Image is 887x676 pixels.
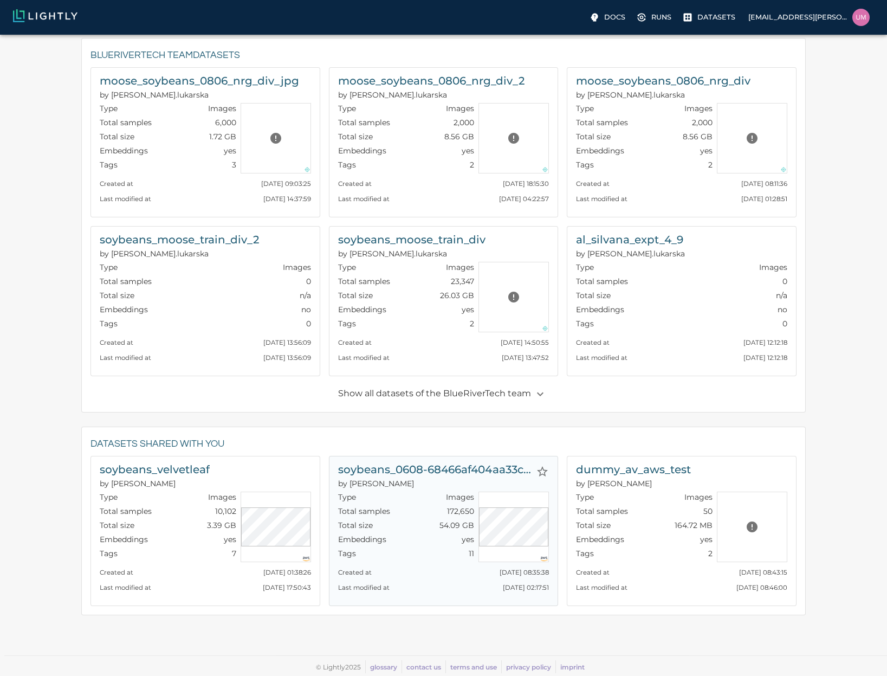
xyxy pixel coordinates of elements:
span: silvana.lukarska@bluerivertech.com (BlueRiverTech) [100,90,209,100]
p: Total samples [576,117,628,128]
p: 54.09 GB [439,520,474,531]
img: Lightly [13,9,77,22]
p: 7 [232,548,236,559]
small: Last modified at [576,195,627,203]
p: Total size [100,131,134,142]
p: Tags [338,159,356,170]
button: Preview cannot be loaded. Please ensure the datasource is configured correctly and that the refer... [265,127,287,149]
p: Total size [576,520,611,531]
p: 0 [306,276,311,287]
p: Images [283,262,311,273]
p: 0 [306,318,311,329]
small: Created at [576,569,610,576]
p: Total samples [100,276,152,287]
small: [DATE] 04:22:57 [499,195,549,203]
p: Embeddings [100,304,148,315]
small: [DATE] 01:38:26 [263,569,311,576]
button: Preview cannot be loaded. Please ensure the datasource is configured correctly and that the refer... [741,516,763,538]
small: Last modified at [100,584,151,591]
p: 11 [469,548,474,559]
small: Created at [100,569,133,576]
a: [EMAIL_ADDRESS][PERSON_NAME][DOMAIN_NAME]uma.govindarajan@bluerivertech.com [744,5,874,29]
p: Tags [576,159,594,170]
small: Last modified at [576,584,627,591]
p: Type [338,262,356,273]
p: Total size [100,290,134,301]
p: n/a [776,290,787,301]
p: 1.72 GB [209,131,236,142]
small: [DATE] 08:35:38 [500,569,549,576]
small: [DATE] 13:47:52 [502,354,549,362]
p: 23,347 [451,276,474,287]
small: Last modified at [100,195,151,203]
p: yes [224,145,236,156]
p: yes [462,145,474,156]
small: Created at [576,180,610,188]
p: Tags [338,318,356,329]
p: 3 [232,159,236,170]
p: Type [576,492,594,503]
p: Total size [338,520,373,531]
h6: soybeans_moose_train_div_2 [100,231,259,248]
a: al_silvana_expt_4_9silvana.lukarska@bluerivertech.com (BlueRiverTech)TypeImagesTotal samples0Tota... [567,226,797,376]
p: Embeddings [338,304,386,315]
p: Total samples [576,276,628,287]
p: 164.72 MB [675,520,713,531]
p: 2 [470,318,474,329]
small: [DATE] 02:17:51 [503,584,549,591]
p: 2 [708,548,713,559]
p: 0 [782,276,787,287]
h6: moose_soybeans_0806_nrg_div [576,72,750,89]
a: Runs [634,9,676,26]
small: [DATE] 13:56:09 [263,354,311,362]
h6: soybeans_moose_train_div [338,231,485,248]
small: Created at [100,339,133,346]
span: silvana.lukarska@bluerivertech.com (BlueRiverTech) [338,90,447,100]
p: yes [224,534,236,545]
p: Show all datasets of the BlueRiverTech team [338,385,549,403]
p: Images [446,262,474,273]
a: soybeans_moose_train_div_2silvana.lukarska@bluerivertech.com (BlueRiverTech)TypeImagesTotal sampl... [90,226,320,376]
span: Malte Ebner (Lightly AG) [100,479,176,488]
p: Total size [576,131,611,142]
p: 10,102 [215,506,236,517]
p: n/a [300,290,311,301]
p: Images [684,103,713,114]
p: Total size [576,290,611,301]
p: 8.56 GB [683,131,713,142]
a: glossary [370,663,397,671]
small: [DATE] 12:12:18 [743,354,787,362]
p: 0 [782,318,787,329]
p: Embeddings [338,145,386,156]
p: Total samples [338,276,390,287]
span: silvana.lukarska@bluerivertech.com (BlueRiverTech) [338,249,447,259]
p: Total size [338,290,373,301]
small: Last modified at [338,195,390,203]
p: Images [684,492,713,503]
h6: soybeans_velvetleaf [100,461,210,478]
img: uma.govindarajan@bluerivertech.com [852,9,870,26]
p: Type [100,262,118,273]
h6: dummy_av_aws_test [576,461,691,478]
h6: moose_soybeans_0806_nrg_div_jpg [100,72,299,89]
p: no [301,304,311,315]
span: silvana.lukarska@bluerivertech.com (BlueRiverTech) [576,249,685,259]
button: Preview cannot be loaded. Please ensure the datasource is configured correctly and that the refer... [503,286,525,308]
a: privacy policy [506,663,551,671]
p: Embeddings [338,534,386,545]
h6: moose_soybeans_0806_nrg_div_2 [338,72,525,89]
p: 6,000 [215,117,236,128]
p: Total samples [576,506,628,517]
small: [DATE] 08:43:15 [739,569,787,576]
button: Star dataset [532,461,553,482]
h6: BlueRiverTech team Datasets [90,47,797,64]
p: Total size [100,520,134,531]
p: Type [100,492,118,503]
p: Total samples [338,506,390,517]
h6: soybeans_0608-68466af404aa33cae55f6201_nrg_jpg [338,461,532,478]
p: Images [446,492,474,503]
p: Embeddings [576,304,624,315]
small: [DATE] 14:37:59 [263,195,311,203]
small: [DATE] 08:11:36 [741,180,787,188]
p: 26.03 GB [440,290,474,301]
